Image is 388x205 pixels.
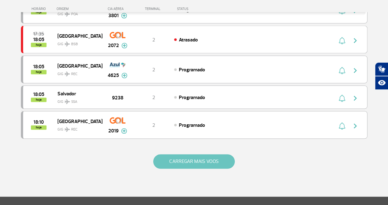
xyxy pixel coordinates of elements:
span: Atrasado [179,37,198,43]
span: 2 [152,67,155,73]
span: [GEOGRAPHIC_DATA] [57,117,97,125]
span: Programado [179,122,205,128]
img: mais-info-painel-voo.svg [121,13,127,18]
img: sino-painel-voo.svg [339,67,345,74]
span: REC [71,127,77,132]
img: seta-direita-painel-voo.svg [351,94,359,102]
span: hoje [31,43,47,47]
span: [GEOGRAPHIC_DATA] [57,32,97,40]
span: 2 [152,94,155,101]
span: [GEOGRAPHIC_DATA] [57,62,97,70]
img: sino-painel-voo.svg [339,37,345,44]
span: REC [71,71,77,77]
span: hoje [31,70,47,74]
img: sino-painel-voo.svg [339,122,345,130]
span: 2 [152,37,155,43]
span: 2025-09-30 18:05:00 [33,37,44,42]
span: hoje [31,125,47,130]
img: mais-info-painel-voo.svg [121,43,127,48]
img: mais-info-painel-voo.svg [121,128,127,134]
div: CIA AÉREA [102,7,133,11]
div: Plugin de acessibilidade da Hand Talk. [375,62,388,90]
img: destiny_airplane.svg [65,99,70,104]
span: Salvador [57,89,97,98]
img: seta-direita-painel-voo.svg [351,122,359,130]
span: GIG [57,96,97,105]
span: 2019 [108,127,119,135]
img: destiny_airplane.svg [65,71,70,76]
img: destiny_airplane.svg [65,41,70,46]
span: BSB [71,41,78,47]
span: Programado [179,94,205,101]
span: 2025-09-30 18:10:00 [33,120,44,124]
img: sino-painel-voo.svg [339,94,345,102]
span: GIG [57,123,97,132]
span: 9238 [112,94,123,102]
button: Abrir recursos assistivos. [375,76,388,90]
span: 2025-09-30 18:05:00 [33,92,44,97]
div: HORÁRIO [23,7,57,11]
span: GIG [57,68,97,77]
div: ORIGEM [56,7,102,11]
span: 3801 [108,12,119,19]
span: Programado [179,67,205,73]
img: seta-direita-painel-voo.svg [351,67,359,74]
img: destiny_airplane.svg [65,127,70,132]
span: 2025-09-30 18:05:00 [33,64,44,69]
span: 2072 [108,42,119,49]
span: SSA [71,99,77,105]
div: TERMINAL [133,7,174,11]
span: 2 [152,122,155,128]
button: Abrir tradutor de língua de sinais. [375,62,388,76]
div: STATUS [174,7,225,11]
span: 2025-09-30 17:35:00 [33,32,44,36]
img: seta-direita-painel-voo.svg [351,37,359,44]
span: GIG [57,38,97,47]
span: 4625 [108,72,119,79]
img: mais-info-painel-voo.svg [121,73,127,78]
button: CARREGAR MAIS VOOS [153,154,235,169]
span: hoje [31,98,47,102]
